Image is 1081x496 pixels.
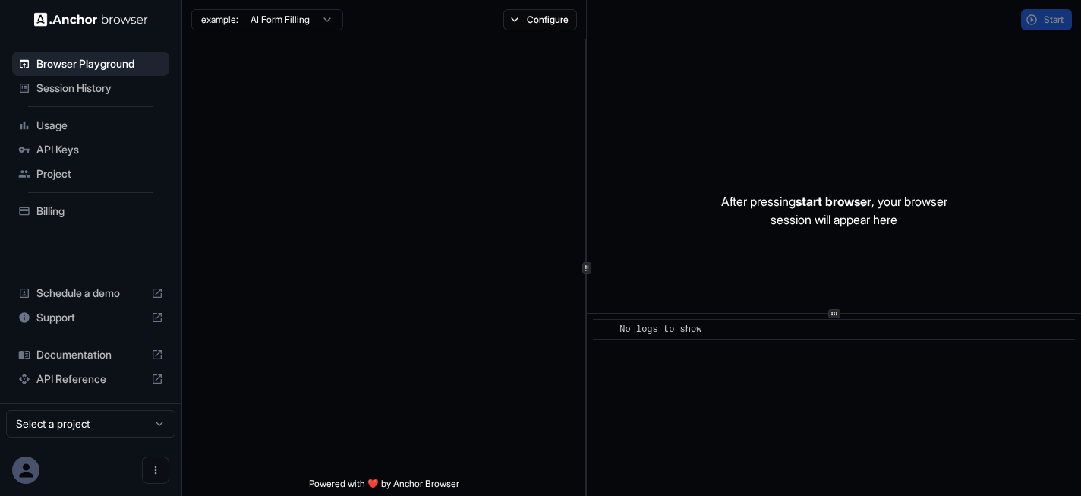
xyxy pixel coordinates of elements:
[619,324,701,335] span: No logs to show
[12,52,169,76] div: Browser Playground
[36,142,163,157] span: API Keys
[36,81,163,96] span: Session History
[309,478,459,496] span: Powered with ❤️ by Anchor Browser
[36,347,145,362] span: Documentation
[12,305,169,330] div: Support
[12,367,169,391] div: API Reference
[36,371,145,387] span: API Reference
[721,192,947,229] p: After pressing , your browser session will appear here
[12,199,169,223] div: Billing
[34,12,148,27] img: Anchor Logo
[36,310,145,325] span: Support
[600,322,608,337] span: ​
[796,194,871,209] span: start browser
[36,204,163,219] span: Billing
[12,343,169,367] div: Documentation
[36,56,163,71] span: Browser Playground
[36,118,163,133] span: Usage
[12,76,169,100] div: Session History
[36,166,163,182] span: Project
[12,137,169,162] div: API Keys
[503,9,577,30] button: Configure
[142,457,169,484] button: Open menu
[12,162,169,186] div: Project
[201,14,238,26] span: example:
[12,281,169,305] div: Schedule a demo
[12,113,169,137] div: Usage
[36,286,145,301] span: Schedule a demo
